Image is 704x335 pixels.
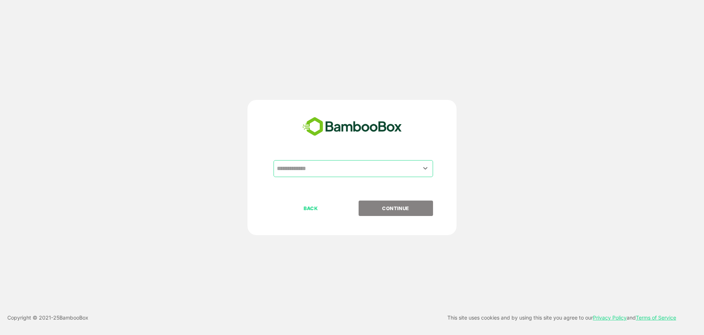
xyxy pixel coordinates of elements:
button: BACK [274,201,348,216]
p: CONTINUE [359,204,432,212]
p: This site uses cookies and by using this site you agree to our and [447,313,676,322]
button: CONTINUE [359,201,433,216]
a: Privacy Policy [593,314,627,321]
img: bamboobox [298,115,406,139]
p: BACK [274,204,348,212]
p: Copyright © 2021- 25 BambooBox [7,313,88,322]
a: Terms of Service [636,314,676,321]
button: Open [421,163,430,173]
